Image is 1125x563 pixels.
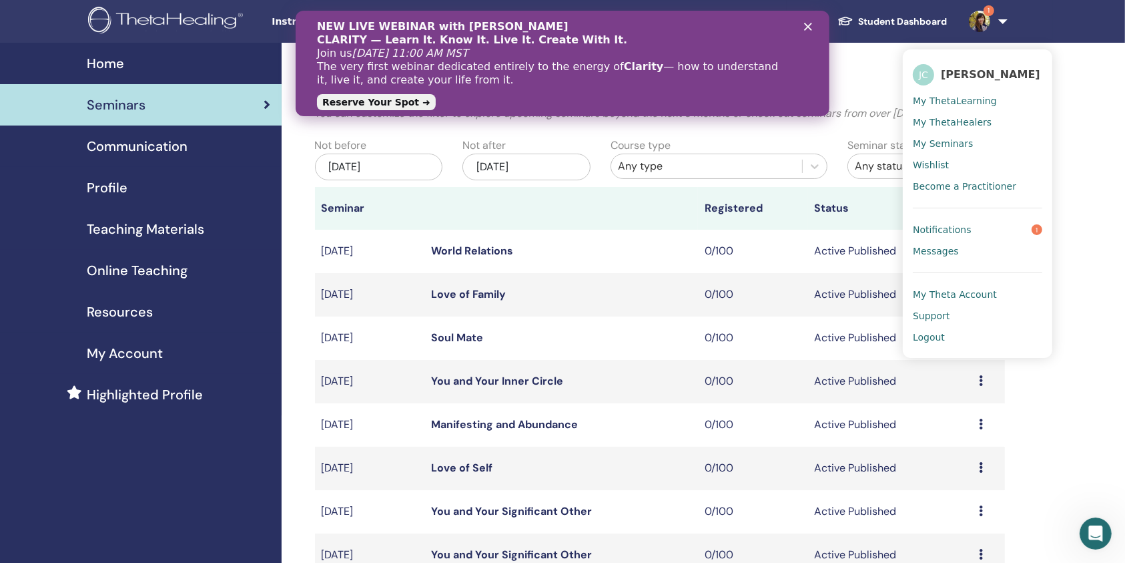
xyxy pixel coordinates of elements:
[913,159,949,171] span: Wishlist
[913,219,1042,240] a: Notifications1
[807,403,972,447] td: Active Published
[87,95,145,115] span: Seminars
[913,284,1042,305] a: My Theta Account
[698,360,807,403] td: 0/100
[328,49,368,62] b: Clarity
[315,490,424,534] td: [DATE]
[1080,518,1112,550] iframe: Intercom live chat
[315,360,424,403] td: [DATE]
[984,5,994,16] span: 1
[508,12,522,20] div: Close
[87,136,187,156] span: Communication
[315,317,424,360] td: [DATE]
[431,417,578,431] a: Manifesting and Abundance
[913,245,959,257] span: Messages
[87,302,153,322] span: Resources
[913,327,1042,348] a: Logout
[913,331,945,343] span: Logout
[315,138,367,154] label: Not before
[913,133,1042,154] a: My Seminars
[431,461,492,475] a: Love of Self
[611,138,671,154] label: Course type
[913,154,1042,176] a: Wishlist
[431,244,513,258] a: World Relations
[807,230,972,273] td: Active Published
[837,15,853,27] img: graduation-cap-white.svg
[315,187,424,230] th: Seminar
[87,260,187,280] span: Online Teaching
[87,219,204,239] span: Teaching Materials
[807,447,972,490] td: Active Published
[913,224,972,236] span: Notifications
[913,59,1042,90] a: JC[PERSON_NAME]
[698,403,807,447] td: 0/100
[431,548,592,562] a: You and Your Significant Other
[87,343,163,363] span: My Account
[698,447,807,490] td: 0/100
[698,230,807,273] td: 0/100
[315,273,424,317] td: [DATE]
[431,331,483,345] a: Soul Mate
[807,187,972,230] th: Status
[462,154,591,180] div: [DATE]
[913,180,1016,192] span: Become a Practitioner
[807,273,972,317] td: Active Published
[21,83,140,100] a: Reserve Your Spot ➜
[941,67,1040,81] span: [PERSON_NAME]
[1032,224,1042,235] span: 1
[431,504,592,518] a: You and Your Significant Other
[315,403,424,447] td: [DATE]
[807,490,972,534] td: Active Published
[913,64,934,85] span: JC
[296,11,829,116] iframe: Intercom live chat banner
[807,317,972,360] td: Active Published
[913,240,1042,262] a: Messages
[969,11,990,32] img: default.jpg
[698,490,807,534] td: 0/100
[913,138,973,150] span: My Seminars
[87,178,127,198] span: Profile
[807,360,972,403] td: Active Published
[847,138,921,154] label: Seminar status
[462,138,506,154] label: Not after
[913,310,950,322] span: Support
[431,374,563,388] a: You and Your Inner Circle
[827,9,958,34] a: Student Dashboard
[913,289,997,301] span: My Theta Account
[913,95,997,107] span: My ThetaLearning
[87,53,124,73] span: Home
[88,7,248,37] img: logo.png
[698,273,807,317] td: 0/100
[315,230,424,273] td: [DATE]
[913,305,1042,327] a: Support
[431,287,506,301] a: Love of Family
[913,176,1042,197] a: Become a Practitioner
[315,447,424,490] td: [DATE]
[913,116,992,128] span: My ThetaHealers
[87,385,203,405] span: Highlighted Profile
[855,158,973,174] div: Any status
[903,49,1052,358] ul: 1
[913,112,1042,133] a: My ThetaHealers
[272,15,472,29] span: Instructor Dashboard
[698,187,807,230] th: Registered
[913,90,1042,112] a: My ThetaLearning
[315,154,443,180] div: [DATE]
[698,317,807,360] td: 0/100
[618,158,795,174] div: Any type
